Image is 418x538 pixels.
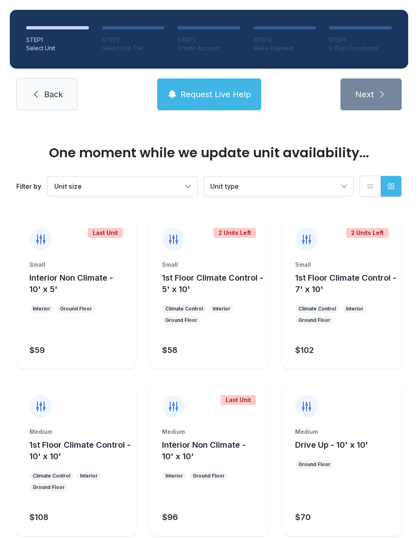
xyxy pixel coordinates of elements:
[29,273,113,294] span: Interior Non Climate - 10' x 5'
[29,272,133,295] button: Interior Non Climate - 10' x 5'
[295,440,368,450] span: Drive Up - 10' x 10'
[162,440,246,461] span: Interior Non Climate - 10' x 10'
[44,89,63,100] span: Back
[298,317,330,324] div: Ground Floor
[295,344,314,356] div: $102
[298,461,330,468] div: Ground Floor
[162,273,263,294] span: 1st Floor Climate Control - 5' x 10'
[16,181,41,191] div: Filter by
[329,36,392,44] div: STEP 5
[213,228,256,238] div: 2 Units Left
[162,511,178,523] div: $96
[102,44,165,52] div: Select Unit Tier
[295,261,389,269] div: Small
[178,36,240,44] div: STEP 3
[178,44,240,52] div: Create Account
[295,511,311,523] div: $70
[162,344,178,356] div: $58
[102,36,165,44] div: STEP 2
[346,306,363,312] div: Interior
[33,473,70,479] div: Climate Control
[180,89,251,100] span: Request Live Help
[26,36,89,44] div: STEP 1
[329,44,392,52] div: E-Sign Documents
[54,182,82,190] span: Unit size
[48,176,197,196] button: Unit size
[346,228,389,238] div: 2 Units Left
[165,306,203,312] div: Climate Control
[204,176,353,196] button: Unit type
[193,473,225,479] div: Ground Floor
[253,44,316,52] div: Make Payment
[80,473,98,479] div: Interior
[295,428,389,436] div: Medium
[162,428,256,436] div: Medium
[355,89,374,100] span: Next
[29,428,123,436] div: Medium
[88,228,123,238] div: Last Unit
[29,261,123,269] div: Small
[253,36,316,44] div: STEP 4
[162,439,265,462] button: Interior Non Climate - 10' x 10'
[213,306,230,312] div: Interior
[165,317,197,324] div: Ground Floor
[210,182,239,190] span: Unit type
[33,484,64,491] div: Ground Floor
[29,440,131,461] span: 1st Floor Climate Control - 10' x 10'
[162,261,256,269] div: Small
[295,272,398,295] button: 1st Floor Climate Control - 7' x 10'
[221,395,256,405] div: Last Unit
[298,306,336,312] div: Climate Control
[33,306,50,312] div: Interior
[60,306,92,312] div: Ground Floor
[165,473,183,479] div: Interior
[29,511,49,523] div: $108
[295,439,368,451] button: Drive Up - 10' x 10'
[26,44,89,52] div: Select Unit
[29,439,133,462] button: 1st Floor Climate Control - 10' x 10'
[29,344,45,356] div: $59
[295,273,396,294] span: 1st Floor Climate Control - 7' x 10'
[162,272,265,295] button: 1st Floor Climate Control - 5' x 10'
[16,146,402,159] div: One moment while we update unit availability...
